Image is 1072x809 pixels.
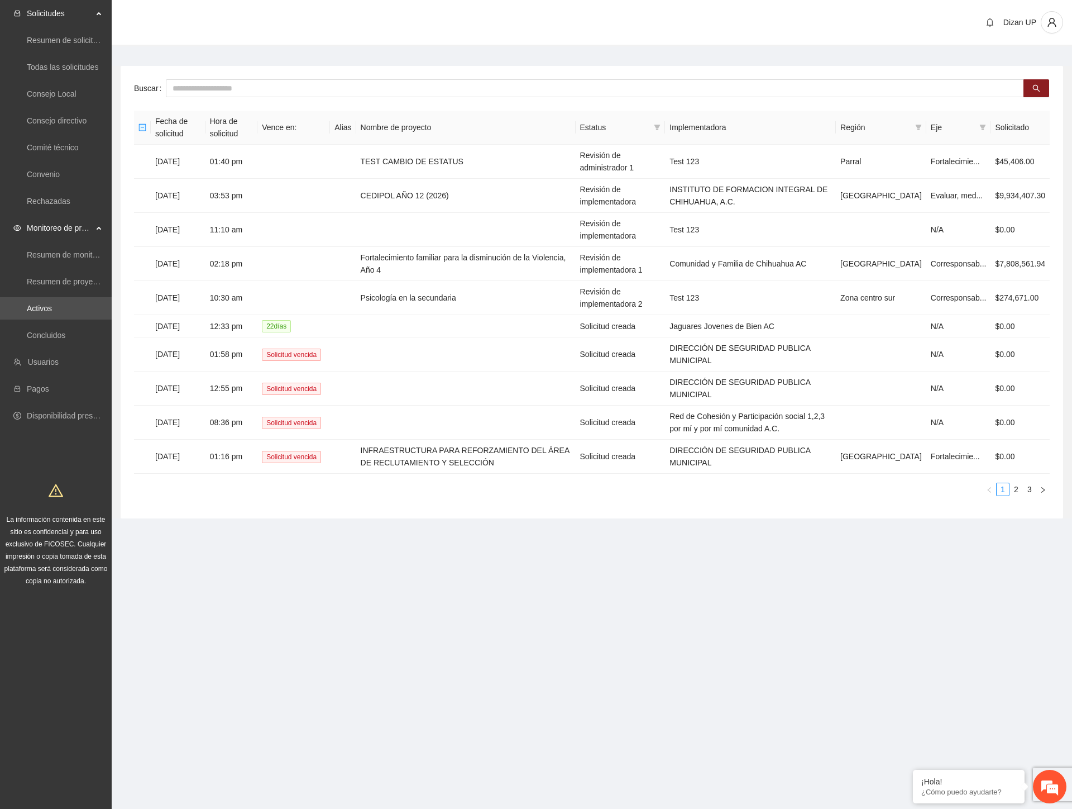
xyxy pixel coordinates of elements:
td: [DATE] [151,145,205,179]
p: ¿Cómo puedo ayudarte? [921,788,1016,796]
span: Solicitud vencida [262,451,321,463]
span: Estamos en línea. [65,149,154,262]
td: Test 123 [665,145,836,179]
a: Usuarios [28,358,59,367]
td: $9,934,407.30 [990,179,1050,213]
td: Zona centro sur [836,281,926,315]
span: inbox [13,9,21,17]
a: Resumen de proyectos aprobados [27,277,146,286]
td: [DATE] [151,281,205,315]
a: Rechazadas [27,197,70,206]
td: Fortalecimiento familiar para la disminución de la Violencia, Año 4 [356,247,576,281]
td: $0.00 [990,337,1050,372]
span: eye [13,224,21,232]
span: La información contenida en este sitio es confidencial y para uso exclusivo de FICOSEC. Cualquier... [4,516,108,585]
td: DIRECCIÓN DE SEGURIDAD PUBLICA MUNICIPAL [665,372,836,406]
span: search [1032,84,1040,93]
td: 12:33 pm [205,315,257,337]
span: Fortalecimie... [931,157,980,166]
th: Solicitado [990,111,1050,145]
span: left [986,487,993,493]
td: [DATE] [151,372,205,406]
li: 3 [1023,483,1036,496]
td: INFRAESTRUCTURA PARA REFORZAMIENTO DEL ÁREA DE RECLUTAMIENTO Y SELECCIÓN [356,440,576,474]
button: right [1036,483,1050,496]
td: N/A [926,213,991,247]
span: user [1041,17,1063,27]
td: 12:55 pm [205,372,257,406]
th: Vence en: [257,111,330,145]
span: warning [49,483,63,498]
td: Solicitud creada [576,372,666,406]
td: Solicitud creada [576,440,666,474]
span: Corresponsab... [931,259,987,268]
span: filter [913,119,924,136]
td: 01:58 pm [205,337,257,372]
td: $7,808,561.94 [990,247,1050,281]
td: 10:30 am [205,281,257,315]
td: [GEOGRAPHIC_DATA] [836,440,926,474]
div: ¡Hola! [921,777,1016,786]
td: 01:16 pm [205,440,257,474]
div: Chatee con nosotros ahora [58,57,188,72]
td: Red de Cohesión y Participación social 1,2,3 por mí y por mí comunidad A.C. [665,406,836,440]
td: Parral [836,145,926,179]
td: 02:18 pm [205,247,257,281]
a: Resumen de solicitudes por aprobar [27,36,152,45]
td: 08:36 pm [205,406,257,440]
td: Revisión de implementadora [576,179,666,213]
td: [DATE] [151,406,205,440]
a: Todas las solicitudes [27,63,98,72]
span: Fortalecimie... [931,452,980,461]
td: [DATE] [151,179,205,213]
th: Implementadora [665,111,836,145]
li: 2 [1009,483,1023,496]
label: Buscar [134,79,166,97]
td: $0.00 [990,372,1050,406]
button: search [1023,79,1049,97]
li: 1 [996,483,1009,496]
li: Next Page [1036,483,1050,496]
td: INSTITUTO DE FORMACION INTEGRAL DE CHIHUAHUA, A.C. [665,179,836,213]
td: Test 123 [665,281,836,315]
td: $45,406.00 [990,145,1050,179]
button: left [983,483,996,496]
td: [GEOGRAPHIC_DATA] [836,179,926,213]
span: filter [654,124,661,131]
th: Alias [330,111,356,145]
a: Disponibilidad presupuestal [27,411,122,420]
span: Solicitud vencida [262,383,321,395]
a: 2 [1010,483,1022,496]
a: Consejo directivo [27,116,87,125]
span: Evaluar, med... [931,191,983,200]
td: [DATE] [151,440,205,474]
td: 03:53 pm [205,179,257,213]
td: DIRECCIÓN DE SEGURIDAD PUBLICA MUNICIPAL [665,440,836,474]
th: Fecha de solicitud [151,111,205,145]
span: minus-square [138,123,146,131]
span: filter [652,119,663,136]
td: $0.00 [990,440,1050,474]
td: Comunidad y Familia de Chihuahua AC [665,247,836,281]
td: Psicología en la secundaria [356,281,576,315]
span: Eje [931,121,975,134]
td: N/A [926,315,991,337]
span: filter [977,119,988,136]
span: filter [979,124,986,131]
td: TEST CAMBIO DE ESTATUS [356,145,576,179]
button: user [1041,11,1063,34]
span: Corresponsab... [931,293,987,302]
th: Hora de solicitud [205,111,257,145]
td: 11:10 am [205,213,257,247]
td: DIRECCIÓN DE SEGURIDAD PUBLICA MUNICIPAL [665,337,836,372]
span: bell [982,18,998,27]
td: Revisión de implementadora 1 [576,247,666,281]
a: Concluidos [27,331,65,340]
span: Monitoreo de proyectos [27,217,93,239]
td: N/A [926,337,991,372]
span: Región [840,121,911,134]
a: Convenio [27,170,60,179]
span: Solicitud vencida [262,349,321,361]
td: 01:40 pm [205,145,257,179]
span: Estatus [580,121,650,134]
